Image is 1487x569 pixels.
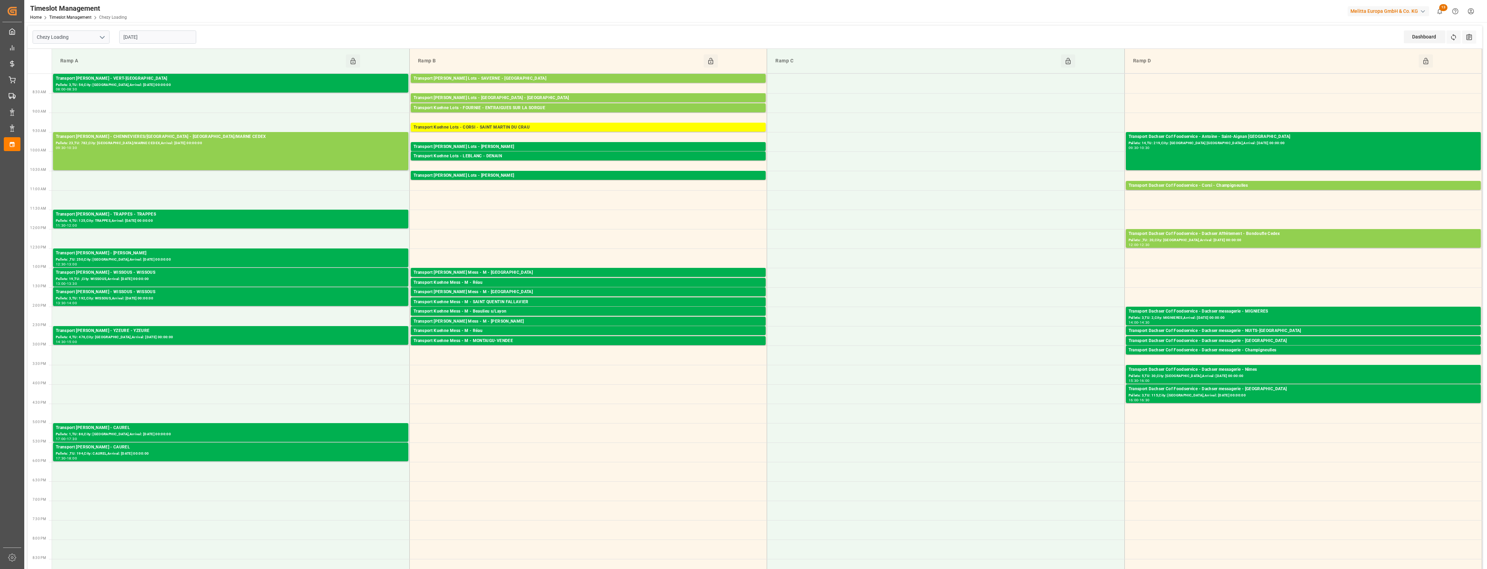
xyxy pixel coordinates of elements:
[414,306,763,312] div: Pallets: ,TU: 18,City: [GEOGRAPHIC_DATA][PERSON_NAME],Arrival: [DATE] 00:00:00
[414,334,763,340] div: Pallets: ,TU: 18,City: [GEOGRAPHIC_DATA],Arrival: [DATE] 00:00:00
[1129,308,1478,315] div: Transport Dachser Cof Foodservice - Dachser messagerie - MIGNIERES
[56,327,406,334] div: Transport [PERSON_NAME] - YZEURE - YZEURE
[67,301,77,305] div: 14:00
[66,263,67,266] div: -
[414,279,763,286] div: Transport Kuehne Mess - M - Réau
[1140,146,1150,149] div: 10:30
[67,224,77,227] div: 12:00
[33,498,46,501] span: 7:00 PM
[414,172,763,179] div: Transport [PERSON_NAME] Lots - [PERSON_NAME]
[66,457,67,460] div: -
[1129,338,1478,344] div: Transport Dachser Cof Foodservice - Dachser messagerie - [GEOGRAPHIC_DATA]
[1129,133,1478,140] div: Transport Dachser Cof Foodservice - Antoine - Saint-Aignan [GEOGRAPHIC_DATA]
[56,224,66,227] div: 11:30
[56,269,406,276] div: Transport [PERSON_NAME] - WISSOUS - WISSOUS
[1129,334,1478,340] div: Pallets: 2,TU: 26,City: NUITS-[GEOGRAPHIC_DATA],Arrival: [DATE] 00:00:00
[66,146,67,149] div: -
[56,457,66,460] div: 17:30
[56,82,406,88] div: Pallets: 3,TU: 56,City: [GEOGRAPHIC_DATA],Arrival: [DATE] 00:00:00
[414,338,763,344] div: Transport Kuehne Mess - M - MONTAIGU-VENDEE
[1432,3,1447,19] button: show 13 new notifications
[414,112,763,117] div: Pallets: 1,TU: 80,City: ENTRAIGUES SUR LA SORGUE,Arrival: [DATE] 00:00:00
[56,218,406,224] div: Pallets: 4,TU: 125,City: TRAPPES,Arrival: [DATE] 00:00:00
[56,437,66,440] div: 17:00
[414,153,763,160] div: Transport Kuehne Lots - LEBLANC - DENAIN
[414,160,763,166] div: Pallets: ,TU: 359,City: [GEOGRAPHIC_DATA],Arrival: [DATE] 00:00:00
[1140,399,1150,402] div: 16:30
[33,284,46,288] span: 1:30 PM
[1129,393,1478,399] div: Pallets: 3,TU: 115,City: [GEOGRAPHIC_DATA],Arrival: [DATE] 00:00:00
[33,517,46,521] span: 7:30 PM
[33,265,46,269] span: 1:00 PM
[1348,5,1432,18] button: Melitta Europa GmbH & Co. KG
[56,250,406,257] div: Transport [PERSON_NAME] - [PERSON_NAME]
[56,282,66,285] div: 13:00
[56,140,406,146] div: Pallets: 23,TU: 782,City: [GEOGRAPHIC_DATA]/MARNE CEDEX,Arrival: [DATE] 00:00:00
[414,325,763,331] div: Pallets: ,TU: 114,City: [GEOGRAPHIC_DATA],Arrival: [DATE] 00:00:00
[30,15,42,20] a: Home
[56,431,406,437] div: Pallets: 1,TU: 86,City: [GEOGRAPHIC_DATA],Arrival: [DATE] 00:00:00
[58,54,346,68] div: Ramp A
[33,478,46,482] span: 6:30 PM
[30,148,46,152] span: 10:00 AM
[67,282,77,285] div: 13:30
[1130,54,1419,68] div: Ramp D
[1129,366,1478,373] div: Transport Dachser Cof Foodservice - Dachser messagerie - Nimes
[1129,399,1139,402] div: 16:00
[1129,354,1478,360] div: Pallets: 1,TU: 63,City: [GEOGRAPHIC_DATA],Arrival: [DATE] 00:00:00
[1129,182,1478,189] div: Transport Dachser Cof Foodservice - Corsi - Champigneulles
[56,263,66,266] div: 12:30
[1129,140,1478,146] div: Pallets: 14,TU: 219,City: [GEOGRAPHIC_DATA] [GEOGRAPHIC_DATA],Arrival: [DATE] 00:00:00
[30,168,46,172] span: 10:30 AM
[33,323,46,327] span: 2:30 PM
[773,54,1061,68] div: Ramp C
[33,304,46,307] span: 2:00 PM
[1129,344,1478,350] div: Pallets: 1,TU: 23,City: [GEOGRAPHIC_DATA],Arrival: [DATE] 00:00:00
[30,3,127,14] div: Timeslot Management
[56,276,406,282] div: Pallets: 19,TU: ,City: WISSOUS,Arrival: [DATE] 00:00:00
[1439,4,1447,11] span: 13
[56,289,406,296] div: Transport [PERSON_NAME] - WISSOUS - WISSOUS
[67,457,77,460] div: 18:00
[33,420,46,424] span: 5:00 PM
[1140,321,1150,324] div: 14:30
[30,245,46,249] span: 12:30 PM
[1129,373,1478,379] div: Pallets: 5,TU: 30,City: [GEOGRAPHIC_DATA],Arrival: [DATE] 00:00:00
[56,257,406,263] div: Pallets: ,TU: 250,City: [GEOGRAPHIC_DATA],Arrival: [DATE] 00:00:00
[1138,243,1139,246] div: -
[1129,189,1478,195] div: Pallets: 6,TU: 149,City: [GEOGRAPHIC_DATA],Arrival: [DATE] 00:00:00
[67,263,77,266] div: 13:00
[56,211,406,218] div: Transport [PERSON_NAME] - TRAPPES - TRAPPES
[1140,243,1150,246] div: 12:30
[66,282,67,285] div: -
[56,133,406,140] div: Transport [PERSON_NAME] - CHENNEVIERES/[GEOGRAPHIC_DATA] - [GEOGRAPHIC_DATA]/MARNE CEDEX
[30,226,46,230] span: 12:00 PM
[56,444,406,451] div: Transport [PERSON_NAME] - CAUREL
[414,308,763,315] div: Transport Kuehne Mess - M - Beaulieu s/Layon
[119,30,196,44] input: DD-MM-YYYY
[33,536,46,540] span: 8:00 PM
[67,340,77,343] div: 15:00
[414,315,763,321] div: Pallets: ,TU: 27,City: Beaulieu s/[GEOGRAPHIC_DATA],Arrival: [DATE] 00:00:00
[414,289,763,296] div: Transport [PERSON_NAME] Mess - M - [GEOGRAPHIC_DATA]
[66,301,67,305] div: -
[33,30,110,44] input: Type to search/select
[67,437,77,440] div: 17:30
[414,95,763,102] div: Transport [PERSON_NAME] Lots - [GEOGRAPHIC_DATA] - [GEOGRAPHIC_DATA]
[414,143,763,150] div: Transport [PERSON_NAME] Lots - [PERSON_NAME]
[414,269,763,276] div: Transport [PERSON_NAME] Mess - M - [GEOGRAPHIC_DATA]
[30,187,46,191] span: 11:00 AM
[414,286,763,292] div: Pallets: ,TU: 3,City: [GEOGRAPHIC_DATA],Arrival: [DATE] 00:00:00
[1348,6,1429,16] div: Melitta Europa GmbH & Co. KG
[33,129,46,133] span: 9:30 AM
[56,75,406,82] div: Transport [PERSON_NAME] - VERT-[GEOGRAPHIC_DATA]
[56,340,66,343] div: 14:30
[33,459,46,463] span: 6:00 PM
[67,146,77,149] div: 10:30
[56,334,406,340] div: Pallets: 4,TU: 476,City: [GEOGRAPHIC_DATA],Arrival: [DATE] 00:00:00
[1138,146,1139,149] div: -
[1138,379,1139,382] div: -
[49,15,92,20] a: Timeslot Management
[33,362,46,366] span: 3:30 PM
[33,342,46,346] span: 3:00 PM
